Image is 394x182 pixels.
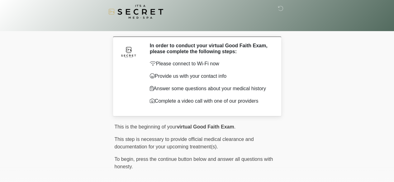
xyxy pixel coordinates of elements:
span: . [234,124,235,129]
p: Answer some questions about your medical history [150,85,270,92]
span: This step is necessary to provide official medical clearance and documentation for your upcoming ... [115,137,254,149]
img: Agent Avatar [119,43,138,61]
img: It's A Secret Med Spa Logo [108,5,163,19]
strong: virtual Good Faith Exam [177,124,234,129]
p: Complete a video call with one of our providers [150,97,270,105]
h2: In order to conduct your virtual Good Faith Exam, please complete the following steps: [150,43,270,54]
p: Provide us with your contact info [150,72,270,80]
span: This is the beginning of your [115,124,177,129]
p: Please connect to Wi-Fi now [150,60,270,68]
span: To begin, [115,156,136,162]
span: press the continue button below and answer all questions with honesty. [115,156,273,169]
h1: ‎ ‎ [110,22,284,34]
